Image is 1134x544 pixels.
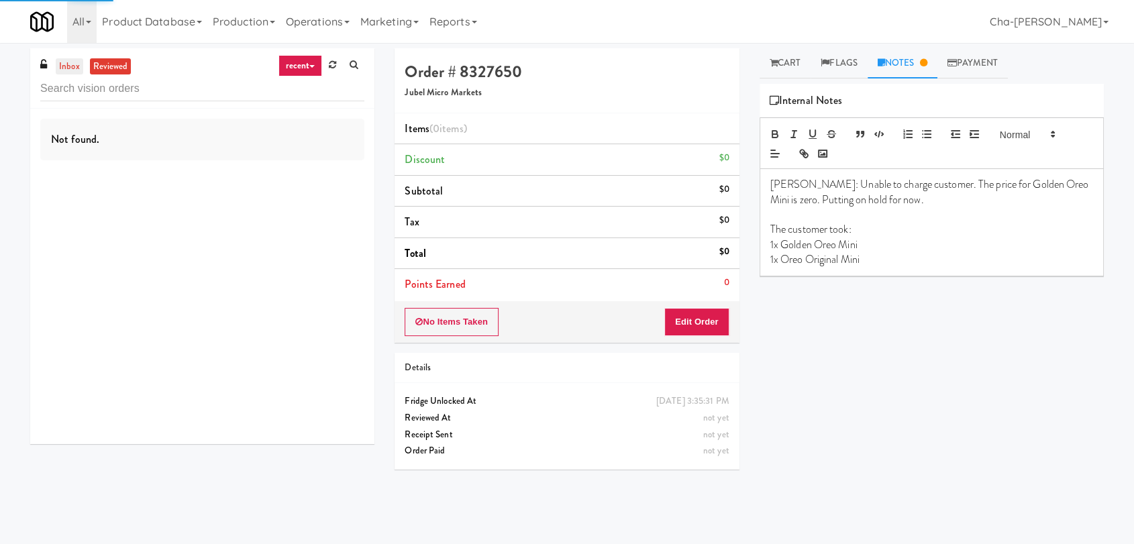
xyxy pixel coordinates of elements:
div: Order Paid [405,443,729,459]
span: (0 ) [429,121,467,136]
ng-pluralize: items [440,121,464,136]
p: 1x Oreo Original Mini [770,252,1093,267]
span: not yet [703,411,729,424]
a: Payment [937,48,1009,78]
div: 0 [724,274,729,291]
a: inbox [56,58,83,75]
div: Receipt Sent [405,427,729,443]
div: Fridge Unlocked At [405,393,729,410]
div: $0 [719,181,729,198]
span: Discount [405,152,445,167]
span: not yet [703,428,729,441]
button: No Items Taken [405,308,499,336]
div: $0 [719,243,729,260]
span: Items [405,121,466,136]
p: 1x Golden Oreo Mini [770,237,1093,252]
h4: Order # 8327650 [405,63,729,80]
p: [PERSON_NAME]: Unable to charge customer. The price for Golden Oreo Mini is zero. Putting on hold... [770,177,1093,207]
span: Points Earned [405,276,465,292]
span: Total [405,246,426,261]
input: Search vision orders [40,76,364,101]
span: not yet [703,444,729,457]
a: Notes [868,48,937,78]
div: $0 [719,150,729,166]
span: Not found. [51,131,99,147]
p: The customer took: [770,222,1093,237]
a: Flags [811,48,868,78]
span: Tax [405,214,419,229]
img: Micromart [30,10,54,34]
h5: Jubel Micro Markets [405,88,729,98]
div: $0 [719,212,729,229]
div: Details [405,360,729,376]
a: Cart [760,48,811,78]
span: Internal Notes [770,91,843,111]
span: Subtotal [405,183,443,199]
div: Reviewed At [405,410,729,427]
button: Edit Order [664,308,729,336]
a: recent [278,55,323,76]
div: [DATE] 3:35:31 PM [656,393,729,410]
a: reviewed [90,58,132,75]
